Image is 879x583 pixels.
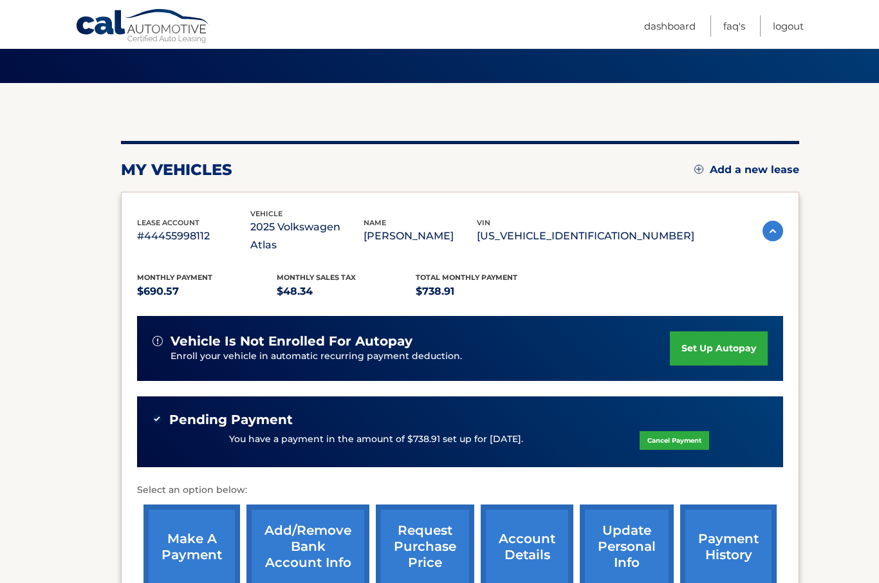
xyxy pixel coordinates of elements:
span: name [364,218,386,227]
a: set up autopay [670,331,768,366]
img: accordion-active.svg [763,221,783,241]
p: $738.91 [416,282,555,301]
span: vehicle is not enrolled for autopay [171,333,412,349]
p: Select an option below: [137,483,783,498]
p: [PERSON_NAME] [364,227,477,245]
a: Cal Automotive [75,8,210,46]
span: vehicle [250,209,282,218]
span: lease account [137,218,199,227]
img: add.svg [694,165,703,174]
p: You have a payment in the amount of $738.91 set up for [DATE]. [229,432,523,447]
p: $48.34 [277,282,416,301]
a: FAQ's [723,15,745,37]
p: #44455998112 [137,227,250,245]
p: Enroll your vehicle in automatic recurring payment deduction. [171,349,670,364]
span: Pending Payment [169,412,293,428]
span: Total Monthly Payment [416,273,517,282]
img: alert-white.svg [153,336,163,346]
p: 2025 Volkswagen Atlas [250,218,364,254]
p: [US_VEHICLE_IDENTIFICATION_NUMBER] [477,227,694,245]
span: vin [477,218,490,227]
span: Monthly sales Tax [277,273,356,282]
a: Dashboard [644,15,696,37]
a: Logout [773,15,804,37]
p: $690.57 [137,282,277,301]
img: check-green.svg [153,414,162,423]
a: Cancel Payment [640,431,709,450]
span: Monthly Payment [137,273,212,282]
h2: my vehicles [121,160,232,180]
a: Add a new lease [694,163,799,176]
